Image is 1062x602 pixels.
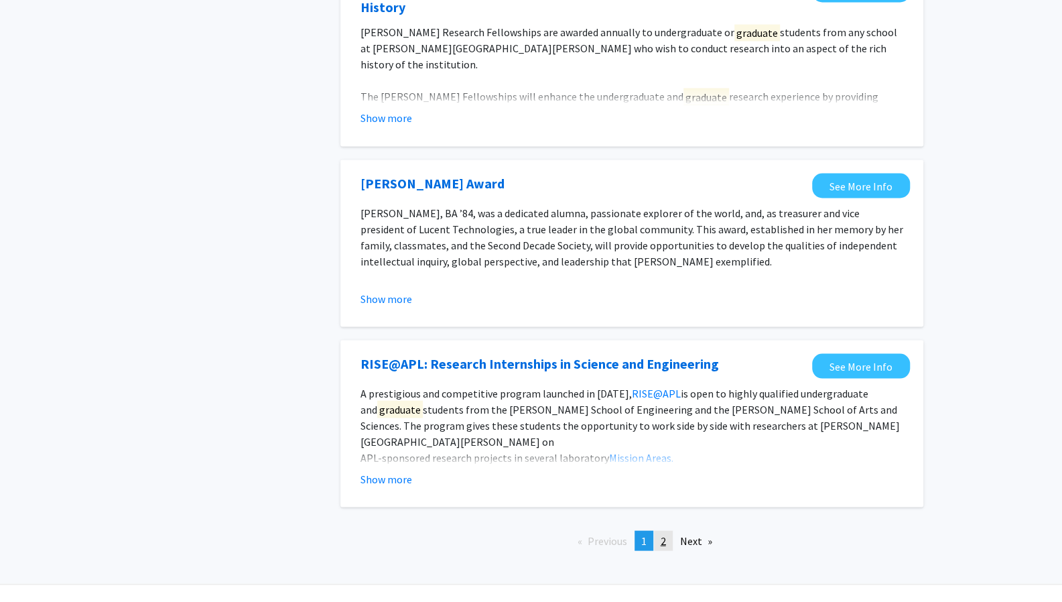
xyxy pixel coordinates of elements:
[360,385,903,449] p: A prestigious and competitive program launched in [DATE], is open to highly qualified undergradua...
[661,534,666,547] span: 2
[340,530,923,550] ul: Pagination
[632,386,681,400] a: RISE@APL
[812,353,910,378] a: Opens in a new tab
[360,290,412,306] button: Show more
[673,530,719,550] a: Next page
[360,471,412,487] button: Show more
[360,204,903,269] p: [PERSON_NAME], BA ’84, was a dedicated alumna, passionate explorer of the world, and, as treasure...
[609,450,673,464] a: Mission Areas.
[812,173,910,198] a: Opens in a new tab
[683,88,729,105] mark: graduate
[360,24,903,72] p: [PERSON_NAME] Research Fellowships are awarded annually to undergraduate or students from any sch...
[360,173,505,193] a: Opens in a new tab
[360,110,412,126] button: Show more
[377,400,423,418] mark: graduate
[360,353,719,373] a: Opens in a new tab
[588,534,627,547] span: Previous
[10,542,57,592] iframe: Chat
[360,88,903,169] p: The [PERSON_NAME] Fellowships will enhance the undergraduate and research experience by providing...
[641,534,647,547] span: 1
[734,23,780,41] mark: graduate
[360,449,903,465] p: APL-sponsored research projects in several laboratory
